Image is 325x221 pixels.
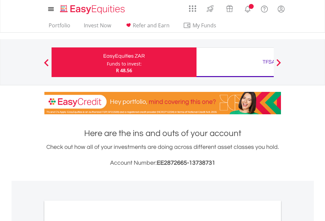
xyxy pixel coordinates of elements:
a: Notifications [239,2,256,15]
a: Vouchers [220,2,239,14]
div: Check out how all of your investments are doing across different asset classes you hold. [44,143,281,168]
button: Next [272,62,285,69]
span: My Funds [183,21,226,30]
a: FAQ's and Support [256,2,273,15]
h1: Here are the ins and outs of your account [44,127,281,139]
img: EasyEquities_Logo.png [59,4,128,15]
a: Portfolio [46,22,73,32]
div: EasyEquities ZAR [56,51,193,61]
span: R 48.56 [116,67,132,73]
h3: Account Number: [44,158,281,168]
span: Refer and Earn [133,22,170,29]
a: AppsGrid [185,2,200,12]
img: EasyCredit Promotion Banner [44,92,281,114]
img: grid-menu-icon.svg [189,5,196,12]
a: Home page [58,2,128,15]
span: EE2872665-13738731 [157,160,215,166]
div: Funds to invest: [107,61,142,67]
a: My Profile [273,2,290,16]
button: Previous [40,62,53,69]
img: vouchers-v2.svg [224,3,235,14]
img: thrive-v2.svg [205,3,216,14]
a: Invest Now [81,22,114,32]
a: Refer and Earn [122,22,172,32]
